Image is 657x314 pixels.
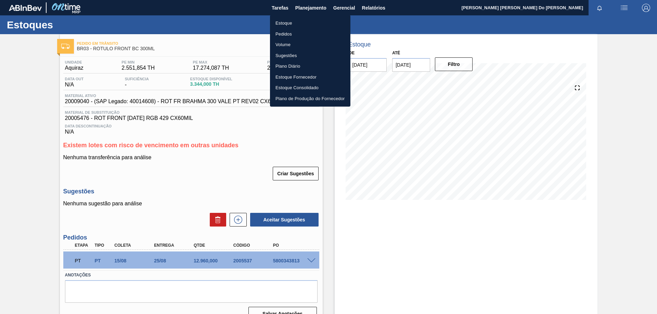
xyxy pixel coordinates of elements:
a: Plano de Produção do Fornecedor [270,93,350,104]
a: Estoque Consolidado [270,82,350,93]
a: Sugestões [270,50,350,61]
a: Volume [270,39,350,50]
a: Estoque Fornecedor [270,72,350,83]
a: Pedidos [270,29,350,40]
a: Estoque [270,18,350,29]
a: Plano Diário [270,61,350,72]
